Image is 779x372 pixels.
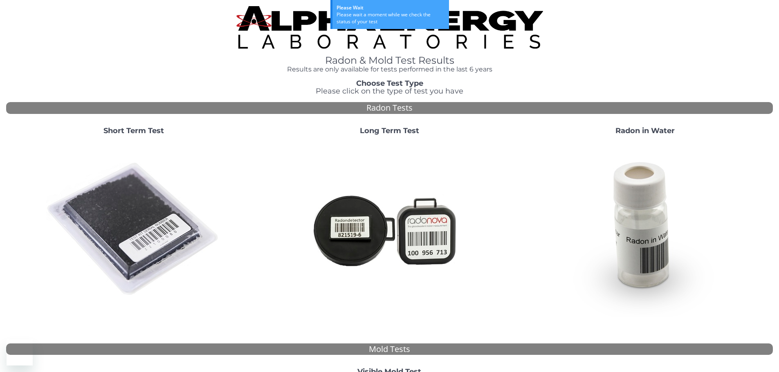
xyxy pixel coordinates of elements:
div: Radon Tests [6,102,773,114]
img: RadoninWater.jpg [557,142,733,317]
h4: Results are only available for tests performed in the last 6 years [236,66,543,73]
img: TightCrop.jpg [236,6,543,49]
span: Please click on the type of test you have [316,87,463,96]
div: Please wait a moment while we check the status of your test [337,11,445,25]
strong: Long Term Test [360,126,419,135]
div: Mold Tests [6,343,773,355]
strong: Short Term Test [103,126,164,135]
iframe: Button to launch messaging window [7,339,33,365]
h1: Radon & Mold Test Results [236,55,543,66]
strong: Choose Test Type [356,79,423,88]
div: Please Wait [337,4,445,11]
img: Radtrak2vsRadtrak3.jpg [301,142,477,317]
strong: Radon in Water [615,126,675,135]
img: ShortTerm.jpg [46,142,222,317]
